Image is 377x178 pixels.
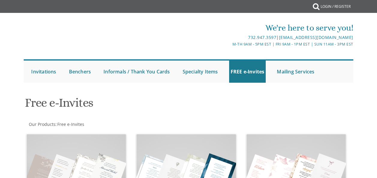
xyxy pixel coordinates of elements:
div: | [134,34,353,41]
a: Specialty Items [181,61,220,83]
a: FREE e-Invites [229,61,266,83]
a: Our Products [28,121,55,127]
a: Informals / Thank You Cards [102,61,171,83]
h1: Free e-Invites [25,96,240,114]
a: Mailing Services [275,61,316,83]
a: [EMAIL_ADDRESS][DOMAIN_NAME] [279,34,353,40]
div: M-Th 9am - 5pm EST | Fri 9am - 1pm EST | Sun 11am - 3pm EST [134,41,353,47]
a: 732.947.3597 [248,34,276,40]
a: Invitations [30,61,58,83]
div: : [24,121,188,127]
a: Benchers [67,61,93,83]
div: We're here to serve you! [134,22,353,34]
a: Free e-Invites [57,121,84,127]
